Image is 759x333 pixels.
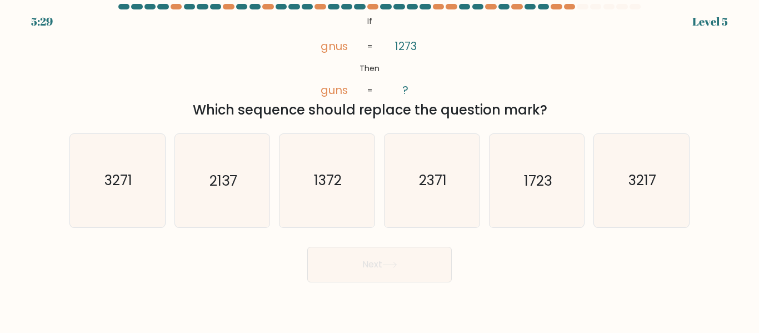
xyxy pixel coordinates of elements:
[67,100,673,120] div: Which sequence should replace the question mark?
[314,171,342,191] text: 1372
[31,13,53,30] div: 5:29
[367,41,372,52] tspan: =
[209,171,237,191] text: 2137
[395,38,417,54] tspan: 1273
[321,38,348,54] tspan: gnus
[367,85,372,96] tspan: =
[692,13,728,30] div: Level 5
[360,63,380,74] tspan: Then
[301,14,438,98] svg: @import url('[URL][DOMAIN_NAME]);
[628,171,656,191] text: 3217
[307,247,452,282] button: Next
[402,82,408,98] tspan: ?
[419,171,447,191] text: 2371
[321,82,348,98] tspan: guns
[104,171,132,191] text: 3271
[524,171,552,191] text: 1723
[367,16,372,27] tspan: If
